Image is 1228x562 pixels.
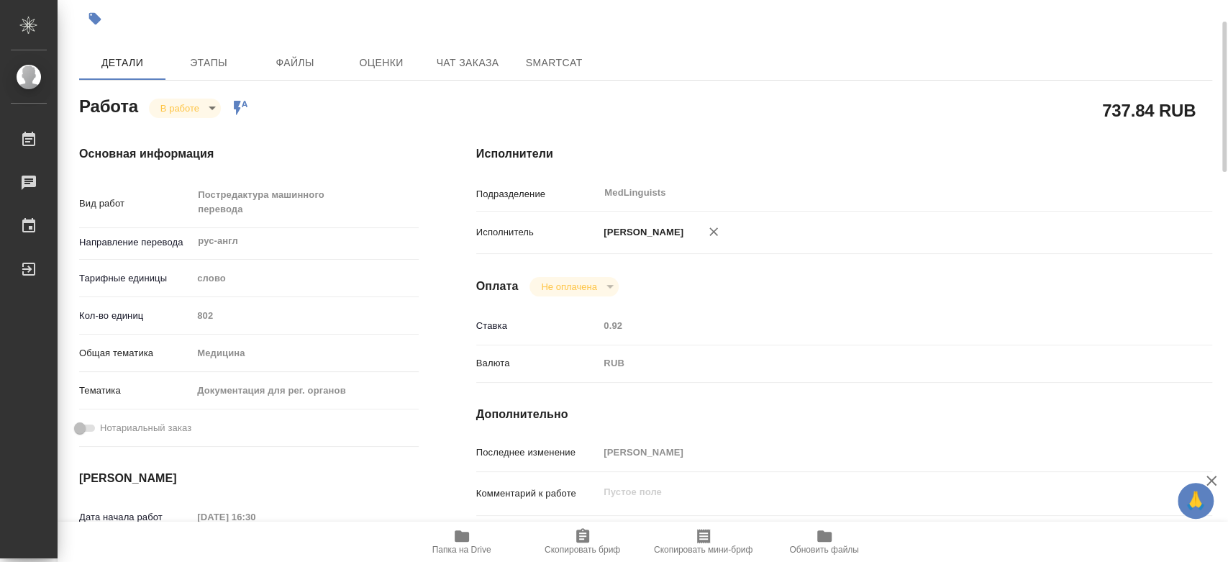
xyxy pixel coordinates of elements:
[79,346,192,361] p: Общая тематика
[192,305,418,326] input: Пустое поле
[79,309,192,323] p: Кол-во единиц
[789,545,859,555] span: Обновить файлы
[476,278,519,295] h4: Оплата
[192,507,318,527] input: Пустое поле
[79,470,419,487] h4: [PERSON_NAME]
[643,522,764,562] button: Скопировать мини-бриф
[476,145,1212,163] h4: Исполнители
[100,421,191,435] span: Нотариальный заказ
[156,102,204,114] button: В работе
[88,54,157,72] span: Детали
[476,445,599,460] p: Последнее изменение
[401,522,522,562] button: Папка на Drive
[529,277,618,296] div: В работе
[519,54,588,72] span: SmartCat
[599,442,1150,463] input: Пустое поле
[764,522,885,562] button: Обновить файлы
[545,545,620,555] span: Скопировать бриф
[79,3,111,35] button: Добавить тэг
[537,281,601,293] button: Не оплачена
[260,54,329,72] span: Файлы
[1183,486,1208,516] span: 🙏
[1102,98,1196,122] h2: 737.84 RUB
[192,379,418,403] div: Документация для рег. органов
[79,92,138,118] h2: Работа
[1178,483,1214,519] button: 🙏
[79,384,192,398] p: Тематика
[79,235,192,250] p: Направление перевода
[476,319,599,333] p: Ставка
[79,510,192,525] p: Дата начала работ
[476,225,599,240] p: Исполнитель
[79,271,192,286] p: Тарифные единицы
[599,351,1150,376] div: RUB
[192,341,418,366] div: Медицина
[522,522,643,562] button: Скопировать бриф
[192,266,418,291] div: слово
[476,356,599,371] p: Валюта
[599,225,683,240] p: [PERSON_NAME]
[79,196,192,211] p: Вид работ
[79,145,419,163] h4: Основная информация
[433,54,502,72] span: Чат заказа
[654,545,752,555] span: Скопировать мини-бриф
[174,54,243,72] span: Этапы
[698,216,729,248] button: Удалить исполнителя
[347,54,416,72] span: Оценки
[432,545,491,555] span: Папка на Drive
[599,315,1150,336] input: Пустое поле
[476,187,599,201] p: Подразделение
[149,99,221,118] div: В работе
[476,406,1212,423] h4: Дополнительно
[476,486,599,501] p: Комментарий к работе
